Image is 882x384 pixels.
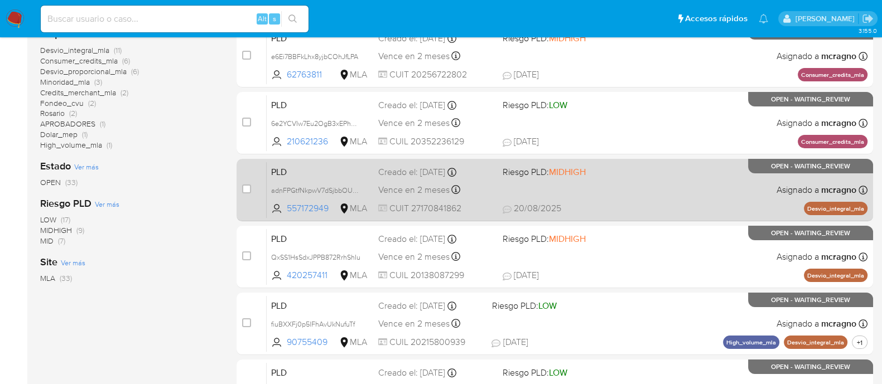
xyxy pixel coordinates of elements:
button: search-icon [281,11,304,27]
a: Salir [862,13,874,25]
p: marielabelen.cragno@mercadolibre.com [795,13,858,24]
span: 3.155.0 [858,26,876,35]
span: s [273,13,276,24]
span: Accesos rápidos [685,13,748,25]
span: Alt [258,13,267,24]
input: Buscar usuario o caso... [41,12,309,26]
a: Notificaciones [759,14,768,23]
